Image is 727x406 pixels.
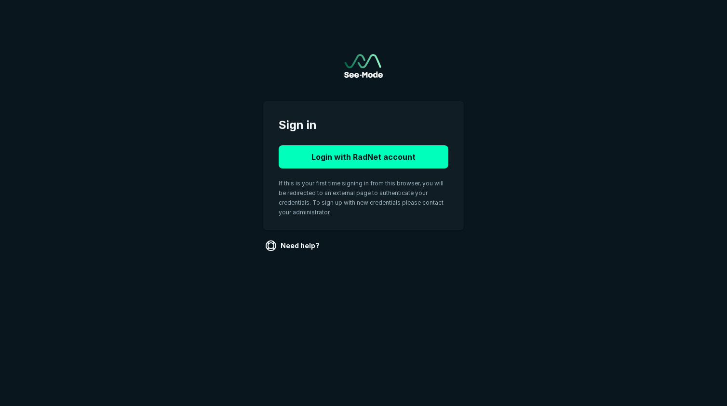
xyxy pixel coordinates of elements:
[279,180,444,216] span: If this is your first time signing in from this browser, you will be redirected to an external pa...
[263,238,323,253] a: Need help?
[279,116,448,134] span: Sign in
[344,54,383,78] img: See-Mode Logo
[279,145,448,168] button: Login with RadNet account
[344,54,383,78] a: Go to sign in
